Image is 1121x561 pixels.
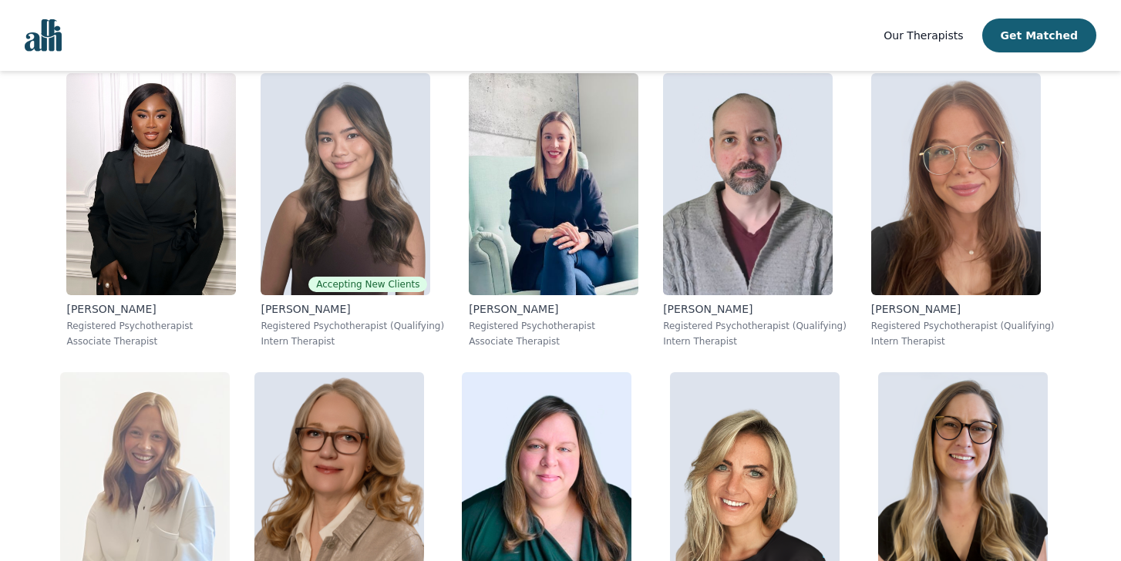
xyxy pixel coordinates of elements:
[66,320,236,332] p: Registered Psychotherapist
[469,301,638,317] p: [PERSON_NAME]
[469,335,638,348] p: Associate Therapist
[261,301,444,317] p: [PERSON_NAME]
[308,277,427,292] span: Accepting New Clients
[884,26,963,45] a: Our Therapists
[66,335,236,348] p: Associate Therapist
[651,61,859,360] a: Sean_Flynn[PERSON_NAME]Registered Psychotherapist (Qualifying)Intern Therapist
[261,335,444,348] p: Intern Therapist
[469,320,638,332] p: Registered Psychotherapist
[54,61,248,360] a: Senam_Bruce-Kemevor[PERSON_NAME]Registered PsychotherapistAssociate Therapist
[884,29,963,42] span: Our Therapists
[663,320,847,332] p: Registered Psychotherapist (Qualifying)
[456,61,651,360] a: Andreann_Gosselin[PERSON_NAME]Registered PsychotherapistAssociate Therapist
[261,73,430,295] img: Noreen Clare_Tibudan
[871,301,1055,317] p: [PERSON_NAME]
[66,73,236,295] img: Senam_Bruce-Kemevor
[25,19,62,52] img: alli logo
[66,301,236,317] p: [PERSON_NAME]
[663,301,847,317] p: [PERSON_NAME]
[663,73,833,295] img: Sean_Flynn
[663,335,847,348] p: Intern Therapist
[871,73,1041,295] img: Jessica_Mckenna
[871,320,1055,332] p: Registered Psychotherapist (Qualifying)
[261,320,444,332] p: Registered Psychotherapist (Qualifying)
[871,335,1055,348] p: Intern Therapist
[859,61,1067,360] a: Jessica_Mckenna[PERSON_NAME]Registered Psychotherapist (Qualifying)Intern Therapist
[248,61,456,360] a: Noreen Clare_TibudanAccepting New Clients[PERSON_NAME]Registered Psychotherapist (Qualifying)Inte...
[982,18,1096,52] button: Get Matched
[469,73,638,295] img: Andreann_Gosselin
